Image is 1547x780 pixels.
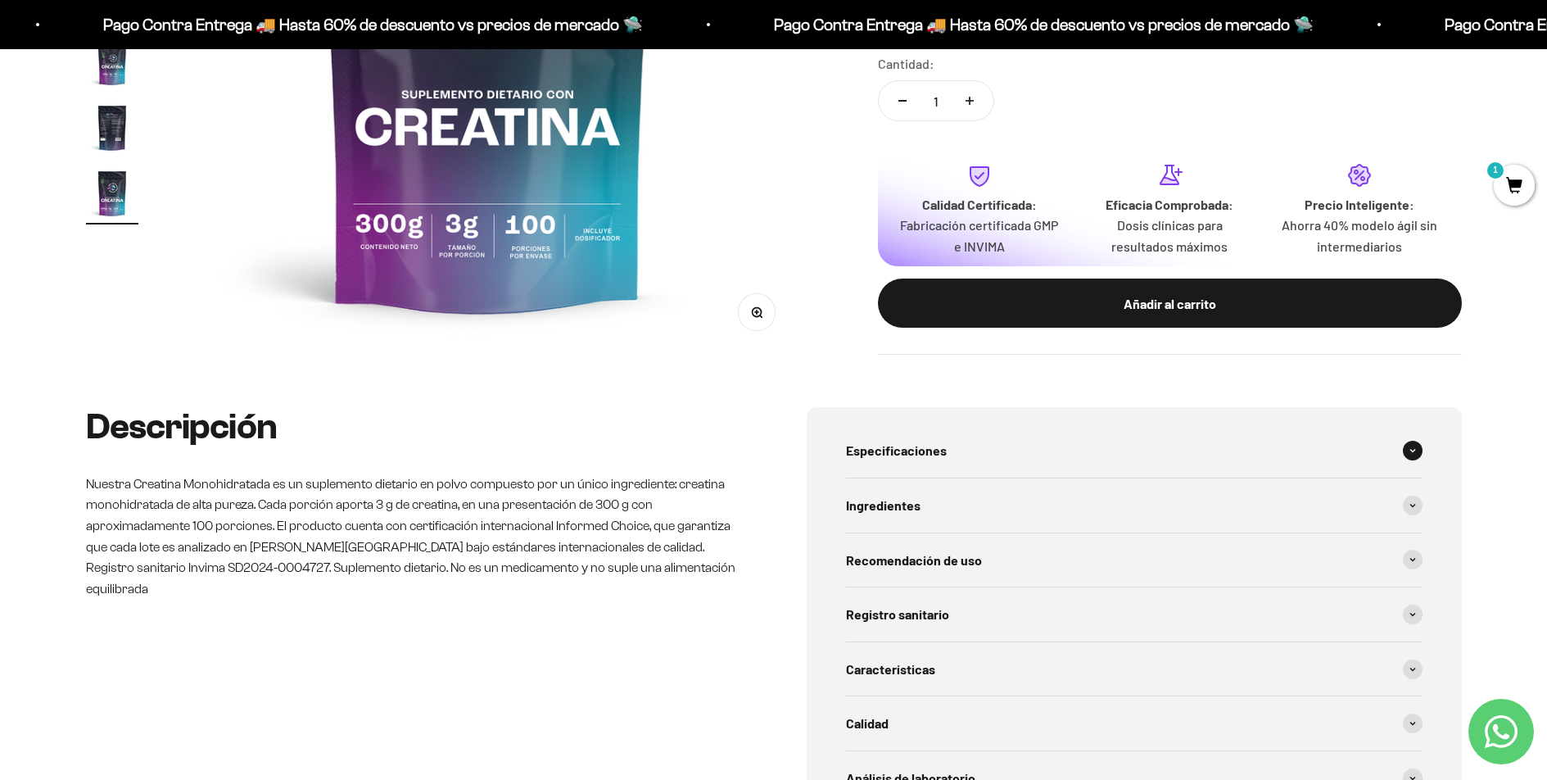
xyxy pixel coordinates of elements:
[922,197,1037,212] strong: Calidad Certificada:
[846,533,1423,587] summary: Recomendación de uso
[774,11,1314,38] p: Pago Contra Entrega 🚚 Hasta 60% de descuento vs precios de mercado 🛸
[1106,197,1233,212] strong: Eficacia Comprobada:
[911,293,1429,315] div: Añadir al carrito
[846,478,1423,533] summary: Ingredientes
[86,102,138,159] button: Ir al artículo 8
[846,713,889,734] span: Calidad
[846,696,1423,751] summary: Calidad
[898,215,1061,256] p: Fabricación certificada GMP e INVIMA
[86,407,741,447] h2: Descripción
[1494,178,1535,196] a: 1
[846,440,947,461] span: Especificaciones
[1486,161,1505,180] mark: 1
[846,642,1423,696] summary: Características
[846,550,982,571] span: Recomendación de uso
[86,36,138,93] button: Ir al artículo 7
[86,474,741,600] p: Nuestra Creatina Monohidratada es un suplemento dietario en polvo compuesto por un único ingredie...
[86,36,138,88] img: Creatina Monohidrato
[846,424,1423,478] summary: Especificaciones
[946,81,993,120] button: Aumentar cantidad
[878,53,934,75] label: Cantidad:
[86,167,138,224] button: Ir al artículo 9
[878,279,1462,328] button: Añadir al carrito
[846,604,949,625] span: Registro sanitario
[1088,215,1251,256] p: Dosis clínicas para resultados máximos
[86,102,138,154] img: Creatina Monohidrato
[846,495,921,516] span: Ingredientes
[103,11,643,38] p: Pago Contra Entrega 🚚 Hasta 60% de descuento vs precios de mercado 🛸
[846,587,1423,642] summary: Registro sanitario
[846,659,935,680] span: Características
[879,81,926,120] button: Reducir cantidad
[1305,197,1414,212] strong: Precio Inteligente:
[86,167,138,220] img: Creatina Monohidrato
[1278,215,1441,256] p: Ahorra 40% modelo ágil sin intermediarios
